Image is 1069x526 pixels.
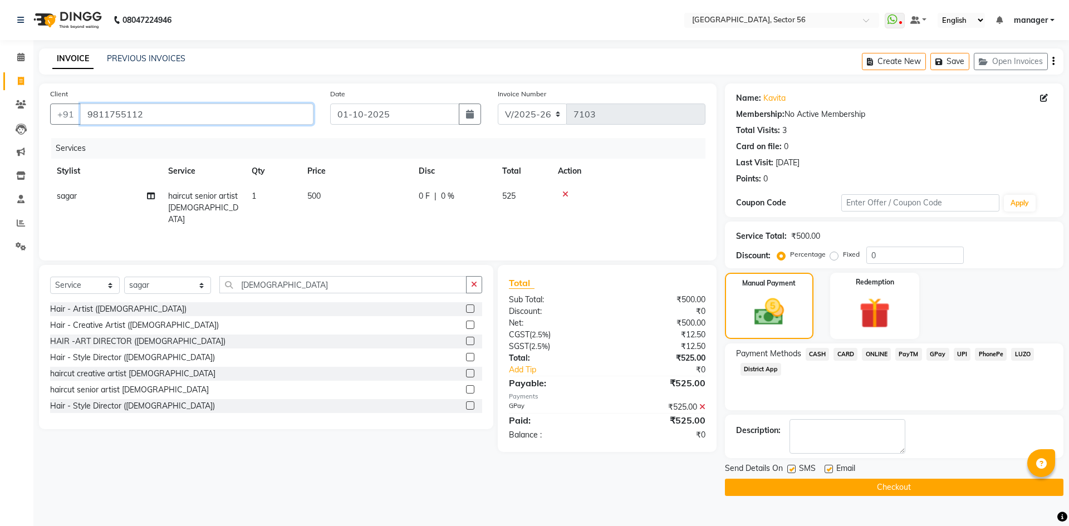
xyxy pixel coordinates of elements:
div: 0 [784,141,788,153]
a: INVOICE [52,49,94,69]
a: Kavita [763,92,786,104]
div: ₹12.50 [607,341,713,352]
div: Last Visit: [736,157,773,169]
input: Search or Scan [219,276,467,293]
button: Open Invoices [974,53,1048,70]
div: ₹525.00 [607,401,713,413]
span: LUZO [1011,348,1034,361]
button: Apply [1004,195,1036,212]
span: 500 [307,191,321,201]
span: UPI [954,348,971,361]
div: 3 [782,125,787,136]
div: GPay [501,401,607,413]
label: Fixed [843,249,860,259]
div: Paid: [501,414,607,427]
div: Discount: [736,250,771,262]
span: sagar [57,191,77,201]
div: ₹525.00 [607,352,713,364]
div: Description: [736,425,781,436]
label: Client [50,89,68,99]
span: 2.5% [531,342,548,351]
span: manager [1014,14,1048,26]
div: Coupon Code [736,197,841,209]
div: Hair - Creative Artist ([DEMOGRAPHIC_DATA]) [50,319,219,331]
div: Service Total: [736,230,787,242]
span: Payment Methods [736,348,801,360]
div: Total: [501,352,607,364]
div: Hair - Artist ([DEMOGRAPHIC_DATA]) [50,303,187,315]
span: SGST [509,341,529,351]
div: ₹500.00 [607,317,713,329]
th: Service [161,159,245,184]
span: PayTM [895,348,922,361]
button: Save [930,53,969,70]
th: Price [301,159,412,184]
div: ( ) [501,329,607,341]
img: _gift.svg [850,294,900,332]
label: Redemption [856,277,894,287]
div: Net: [501,317,607,329]
div: ( ) [501,341,607,352]
th: Stylist [50,159,161,184]
div: Points: [736,173,761,185]
span: haircut senior artist [DEMOGRAPHIC_DATA] [168,191,238,224]
label: Percentage [790,249,826,259]
div: haircut senior artist [DEMOGRAPHIC_DATA] [50,384,209,396]
input: Enter Offer / Coupon Code [841,194,999,212]
span: Total [509,277,534,289]
b: 08047224946 [122,4,171,36]
label: Manual Payment [742,278,796,288]
span: 2.5% [532,330,548,339]
div: ₹525.00 [607,376,713,390]
div: [DATE] [776,157,800,169]
span: 0 F [419,190,430,202]
div: Total Visits: [736,125,780,136]
div: Hair - Style Director ([DEMOGRAPHIC_DATA]) [50,352,215,363]
span: | [434,190,437,202]
th: Action [551,159,705,184]
button: Create New [862,53,926,70]
th: Disc [412,159,496,184]
span: Email [836,463,855,476]
span: GPay [926,348,949,361]
img: logo [28,4,105,36]
div: Hair - Style Director ([DEMOGRAPHIC_DATA]) [50,400,215,412]
div: Balance : [501,429,607,441]
div: Sub Total: [501,294,607,306]
div: HAIR -ART DIRECTOR ([DEMOGRAPHIC_DATA]) [50,336,225,347]
div: ₹12.50 [607,329,713,341]
span: SMS [799,463,816,476]
img: _cash.svg [745,295,793,329]
span: 1 [252,191,256,201]
div: ₹0 [607,306,713,317]
div: 0 [763,173,768,185]
span: CARD [833,348,857,361]
label: Date [330,89,345,99]
div: ₹500.00 [791,230,820,242]
th: Qty [245,159,301,184]
th: Total [496,159,551,184]
div: ₹500.00 [607,294,713,306]
div: Payable: [501,376,607,390]
span: 525 [502,191,516,201]
div: haircut creative artist [DEMOGRAPHIC_DATA] [50,368,215,380]
a: Add Tip [501,364,625,376]
div: Services [51,138,714,159]
div: No Active Membership [736,109,1052,120]
div: Card on file: [736,141,782,153]
span: Send Details On [725,463,783,476]
span: CGST [509,330,529,340]
span: 0 % [441,190,454,202]
button: +91 [50,104,81,125]
a: PREVIOUS INVOICES [107,53,185,63]
div: ₹525.00 [607,414,713,427]
span: CASH [806,348,830,361]
div: Membership: [736,109,784,120]
label: Invoice Number [498,89,546,99]
input: Search by Name/Mobile/Email/Code [80,104,313,125]
span: District App [741,363,782,376]
div: ₹0 [607,429,713,441]
div: Payments [509,392,705,401]
div: Discount: [501,306,607,317]
span: PhonePe [975,348,1007,361]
